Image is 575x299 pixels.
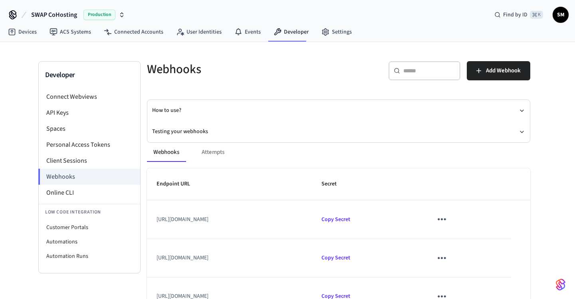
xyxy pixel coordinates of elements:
[556,278,565,291] img: SeamLogoGradient.69752ec5.svg
[39,121,140,137] li: Spaces
[147,143,530,162] div: ant example
[147,143,186,162] button: Webhooks
[39,89,140,105] li: Connect Webviews
[39,137,140,153] li: Personal Access Tokens
[267,25,315,39] a: Developer
[43,25,97,39] a: ACS Systems
[553,7,569,23] button: SM
[228,25,267,39] a: Events
[39,249,140,263] li: Automation Runs
[31,10,77,20] span: SWAP CoHosting
[2,25,43,39] a: Devices
[147,61,334,78] h5: Webhooks
[147,200,312,239] td: [URL][DOMAIN_NAME]
[486,66,521,76] span: Add Webhook
[152,121,525,142] button: Testing your webhooks
[147,239,312,277] td: [URL][DOMAIN_NAME]
[39,235,140,249] li: Automations
[38,169,140,185] li: Webhooks
[467,61,530,80] button: Add Webhook
[503,11,527,19] span: Find by ID
[39,204,140,220] li: Low Code Integration
[39,185,140,201] li: Online CLI
[152,100,525,121] button: How to use?
[97,25,170,39] a: Connected Accounts
[39,220,140,235] li: Customer Portals
[530,11,543,19] span: ⌘ K
[321,254,350,262] span: Copied!
[39,153,140,169] li: Client Sessions
[170,25,228,39] a: User Identities
[45,70,134,81] h3: Developer
[321,178,347,190] span: Secret
[83,10,115,20] span: Production
[39,105,140,121] li: API Keys
[488,8,549,22] div: Find by ID⌘ K
[157,178,200,190] span: Endpoint URL
[321,215,350,223] span: Copied!
[315,25,358,39] a: Settings
[553,8,568,22] span: SM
